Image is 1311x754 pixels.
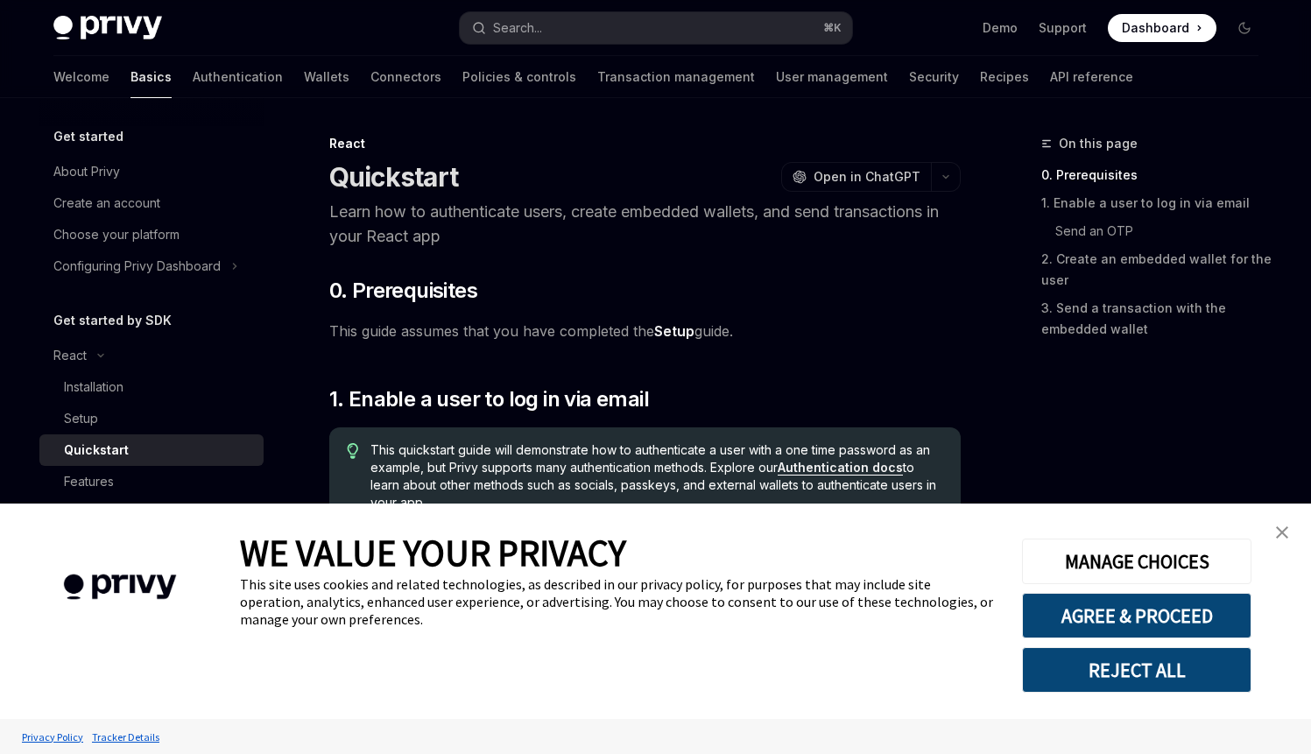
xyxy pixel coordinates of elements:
a: Installation [39,371,264,403]
button: REJECT ALL [1022,647,1251,693]
div: This site uses cookies and related technologies, as described in our privacy policy, for purposes... [240,575,996,628]
button: AGREE & PROCEED [1022,593,1251,638]
span: On this page [1059,133,1138,154]
a: Support [1039,19,1087,37]
a: Quickstart [39,434,264,466]
a: Send an OTP [1055,217,1272,245]
p: Learn how to authenticate users, create embedded wallets, and send transactions in your React app [329,200,961,249]
div: Quickstart [64,440,129,461]
span: 1. Enable a user to log in via email [329,385,649,413]
div: Search... [493,18,542,39]
span: Dashboard [1122,19,1189,37]
div: Features [64,471,114,492]
button: Open in ChatGPT [781,162,931,192]
div: About Privy [53,161,120,182]
a: Transaction management [597,56,755,98]
a: Choose your platform [39,219,264,250]
a: close banner [1265,515,1300,550]
a: Create an account [39,187,264,219]
a: Features [39,466,264,497]
a: Recipes [980,56,1029,98]
button: MANAGE CHOICES [1022,539,1251,584]
div: Choose your platform [53,224,180,245]
a: Security [909,56,959,98]
a: API reference [1050,56,1133,98]
a: 1. Enable a user to log in via email [1041,189,1272,217]
a: Demo [983,19,1018,37]
img: close banner [1276,526,1288,539]
div: React [329,135,961,152]
a: Welcome [53,56,109,98]
div: React [53,345,87,366]
a: Setup [39,403,264,434]
span: This quickstart guide will demonstrate how to authenticate a user with a one time password as an ... [370,441,942,511]
a: Privacy Policy [18,722,88,752]
a: Authentication [193,56,283,98]
a: Wallets [304,56,349,98]
h1: Quickstart [329,161,459,193]
button: Toggle dark mode [1230,14,1258,42]
div: Create an account [53,193,160,214]
a: Authentication docs [778,460,903,476]
svg: Tip [347,443,359,459]
span: This guide assumes that you have completed the guide. [329,319,961,343]
a: 3. Send a transaction with the embedded wallet [1041,294,1272,343]
div: Setup [64,408,98,429]
a: About Privy [39,156,264,187]
div: Advanced [64,503,123,524]
a: Basics [130,56,172,98]
span: ⌘ K [823,21,842,35]
a: Dashboard [1108,14,1216,42]
div: Installation [64,377,123,398]
a: User management [776,56,888,98]
h5: Get started by SDK [53,310,172,331]
h5: Get started [53,126,123,147]
a: 2. Create an embedded wallet for the user [1041,245,1272,294]
span: 0. Prerequisites [329,277,477,305]
a: Setup [654,322,694,341]
button: Search...⌘K [460,12,852,44]
a: Connectors [370,56,441,98]
span: Open in ChatGPT [814,168,920,186]
a: Policies & controls [462,56,576,98]
img: dark logo [53,16,162,40]
span: WE VALUE YOUR PRIVACY [240,530,626,575]
img: company logo [26,549,214,625]
div: Configuring Privy Dashboard [53,256,221,277]
a: 0. Prerequisites [1041,161,1272,189]
a: Tracker Details [88,722,164,752]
